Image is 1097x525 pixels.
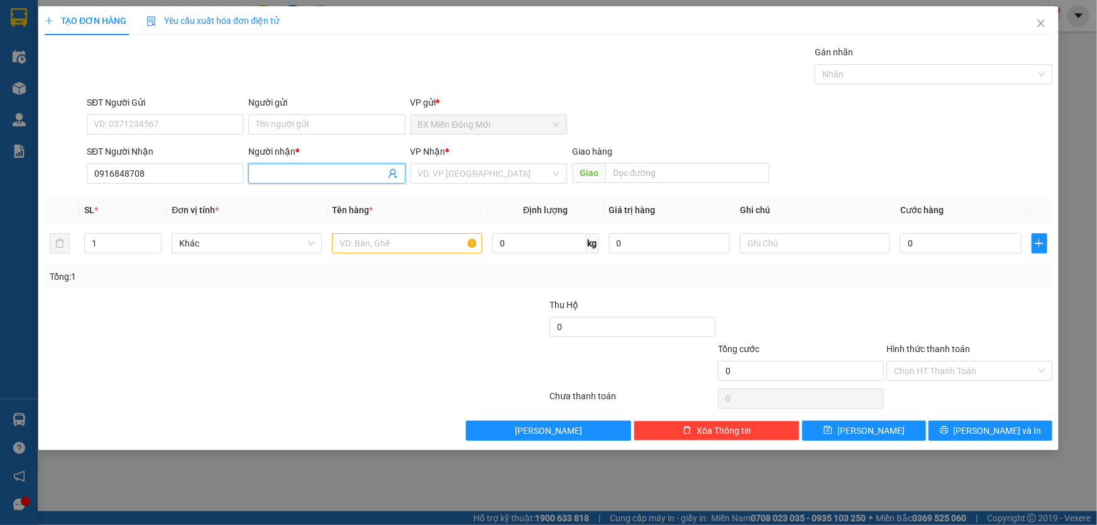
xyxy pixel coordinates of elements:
span: Định lượng [523,205,568,215]
span: Nhận: [107,12,138,25]
span: Khác [179,234,314,253]
span: SL [84,205,94,215]
div: Chưa thanh toán [549,389,717,411]
span: Giá trị hàng [609,205,656,215]
span: plus [45,16,53,25]
span: BX Miền Đông Mới [418,115,560,134]
input: Dọc đường [605,163,769,183]
span: Đơn vị tính [172,205,219,215]
span: Yêu cầu xuất hóa đơn điện tử [146,16,279,26]
span: Tổng cước [718,344,759,354]
th: Ghi chú [735,198,895,223]
input: VD: Bàn, Ghế [332,233,482,253]
input: 0 [609,233,730,253]
span: Thu Hộ [549,300,578,310]
label: Gán nhãn [815,47,853,57]
span: user-add [388,169,398,179]
span: Giao hàng [572,146,612,157]
span: VP Nhận [411,146,446,157]
span: close [1036,18,1046,28]
input: Ghi Chú [740,233,890,253]
span: kg [587,233,599,253]
span: DĐ: [107,65,126,79]
span: Cước hàng [900,205,944,215]
div: SĐT Người Nhận [87,145,243,158]
span: Gửi: [11,12,30,25]
span: Xóa Thông tin [697,424,751,438]
span: [PERSON_NAME] [515,424,582,438]
div: XƯỞNG [11,41,99,56]
span: printer [940,426,949,436]
button: plus [1032,233,1047,253]
div: 0988229697 [11,56,99,74]
div: 0989008391 [107,41,290,58]
button: save[PERSON_NAME] [802,421,926,441]
span: Tên hàng [332,205,373,215]
div: A TIỆP [107,26,290,41]
div: BX Đồng Tâm CM [107,11,290,26]
div: VP gửi [411,96,567,109]
span: [PERSON_NAME] [837,424,905,438]
button: delete [50,233,70,253]
span: Giao [572,163,605,183]
span: save [824,426,832,436]
span: [PERSON_NAME] và In [954,424,1042,438]
label: Hình thức thanh toán [886,344,970,354]
div: Người gửi [248,96,405,109]
button: [PERSON_NAME] [466,421,632,441]
img: icon [146,16,157,26]
span: CX PHÚ [GEOGRAPHIC_DATA] [107,58,290,102]
button: printer[PERSON_NAME] và In [929,421,1052,441]
div: SĐT Người Gửi [87,96,243,109]
span: plus [1032,238,1047,248]
div: Người nhận [248,145,405,158]
div: Tổng: 1 [50,270,424,284]
button: Close [1023,6,1059,41]
button: deleteXóa Thông tin [634,421,800,441]
div: BX Miền Đông Mới [11,11,99,41]
span: delete [683,426,692,436]
span: TẠO ĐƠN HÀNG [45,16,126,26]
